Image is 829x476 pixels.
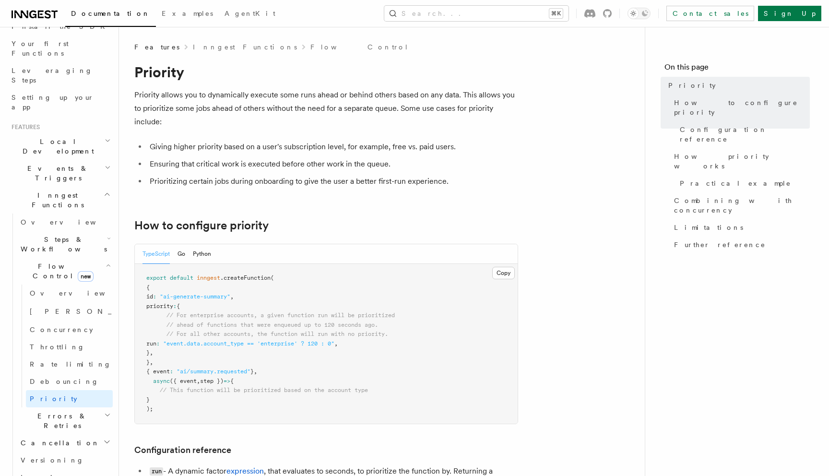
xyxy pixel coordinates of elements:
[134,219,269,232] a: How to configure priority
[170,274,193,281] span: default
[65,3,156,27] a: Documentation
[178,244,185,264] button: Go
[30,360,111,368] span: Rate limiting
[78,271,94,282] span: new
[17,452,113,469] a: Versioning
[17,407,113,434] button: Errors & Retries
[163,340,334,347] span: "event.data.account_type == 'enterprise' ? 120 : 0"
[21,456,84,464] span: Versioning
[146,340,156,347] span: run
[173,303,177,309] span: :
[310,42,409,52] a: Flow Control
[26,321,113,338] a: Concurrency
[674,152,810,171] span: How priority works
[200,378,224,384] span: step })
[146,349,150,356] span: }
[170,368,173,375] span: :
[166,331,388,337] span: // For all other accounts, the function will run with no priority.
[26,373,113,390] a: Debouncing
[664,77,810,94] a: Priority
[197,274,220,281] span: inngest
[26,356,113,373] a: Rate limiting
[153,378,170,384] span: async
[8,133,113,160] button: Local Development
[30,308,170,315] span: [PERSON_NAME]
[670,192,810,219] a: Combining with concurrency
[17,438,100,448] span: Cancellation
[146,405,153,412] span: );
[134,88,518,129] p: Priority allows you to dynamically execute some runs ahead or behind others based on any data. Th...
[549,9,563,18] kbd: ⌘K
[147,175,518,188] li: Prioritizing certain jobs during onboarding to give the user a better first-run experience.
[17,411,104,430] span: Errors & Retries
[220,274,271,281] span: .createFunction
[177,303,180,309] span: {
[146,368,170,375] span: { event
[17,285,113,407] div: Flow Controlnew
[334,340,338,347] span: ,
[17,258,113,285] button: Flow Controlnew
[492,267,515,279] button: Copy
[674,196,810,215] span: Combining with concurrency
[170,378,197,384] span: ({ event
[17,262,106,281] span: Flow Control
[670,219,810,236] a: Limitations
[26,338,113,356] a: Throttling
[146,274,166,281] span: export
[758,6,821,21] a: Sign Up
[670,236,810,253] a: Further reference
[271,274,274,281] span: (
[17,231,113,258] button: Steps & Workflows
[26,285,113,302] a: Overview
[193,42,297,52] a: Inngest Functions
[153,293,156,300] span: :
[254,368,257,375] span: ,
[230,293,234,300] span: ,
[8,187,113,214] button: Inngest Functions
[226,466,264,476] a: expression
[162,10,213,17] span: Examples
[30,395,77,403] span: Priority
[71,10,150,17] span: Documentation
[670,94,810,121] a: How to configure priority
[156,3,219,26] a: Examples
[21,218,119,226] span: Overview
[160,387,368,393] span: // This function will be prioritized based on the account type
[147,157,518,171] li: Ensuring that critical work is executed before other work in the queue.
[142,244,170,264] button: TypeScript
[668,81,716,90] span: Priority
[30,289,129,297] span: Overview
[628,8,651,19] button: Toggle dark mode
[8,89,113,116] a: Setting up your app
[134,63,518,81] h1: Priority
[8,137,105,156] span: Local Development
[30,326,93,333] span: Concurrency
[156,340,160,347] span: :
[676,175,810,192] a: Practical example
[680,125,810,144] span: Configuration reference
[12,94,94,111] span: Setting up your app
[8,190,104,210] span: Inngest Functions
[674,240,766,250] span: Further reference
[8,62,113,89] a: Leveraging Steps
[166,321,378,328] span: // ahead of functions that were enqueued up to 120 seconds ago.
[680,178,791,188] span: Practical example
[17,235,107,254] span: Steps & Workflows
[674,223,743,232] span: Limitations
[150,467,163,476] code: run
[8,160,113,187] button: Events & Triggers
[30,343,85,351] span: Throttling
[30,378,99,385] span: Debouncing
[664,61,810,77] h4: On this page
[670,148,810,175] a: How priority works
[8,35,113,62] a: Your first Functions
[17,434,113,452] button: Cancellation
[8,123,40,131] span: Features
[674,98,810,117] span: How to configure priority
[26,302,113,321] a: [PERSON_NAME]
[177,368,250,375] span: "ai/summary.requested"
[150,359,153,366] span: ,
[224,378,230,384] span: =>
[146,284,150,291] span: {
[147,140,518,154] li: Giving higher priority based on a user's subscription level, for example, free vs. paid users.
